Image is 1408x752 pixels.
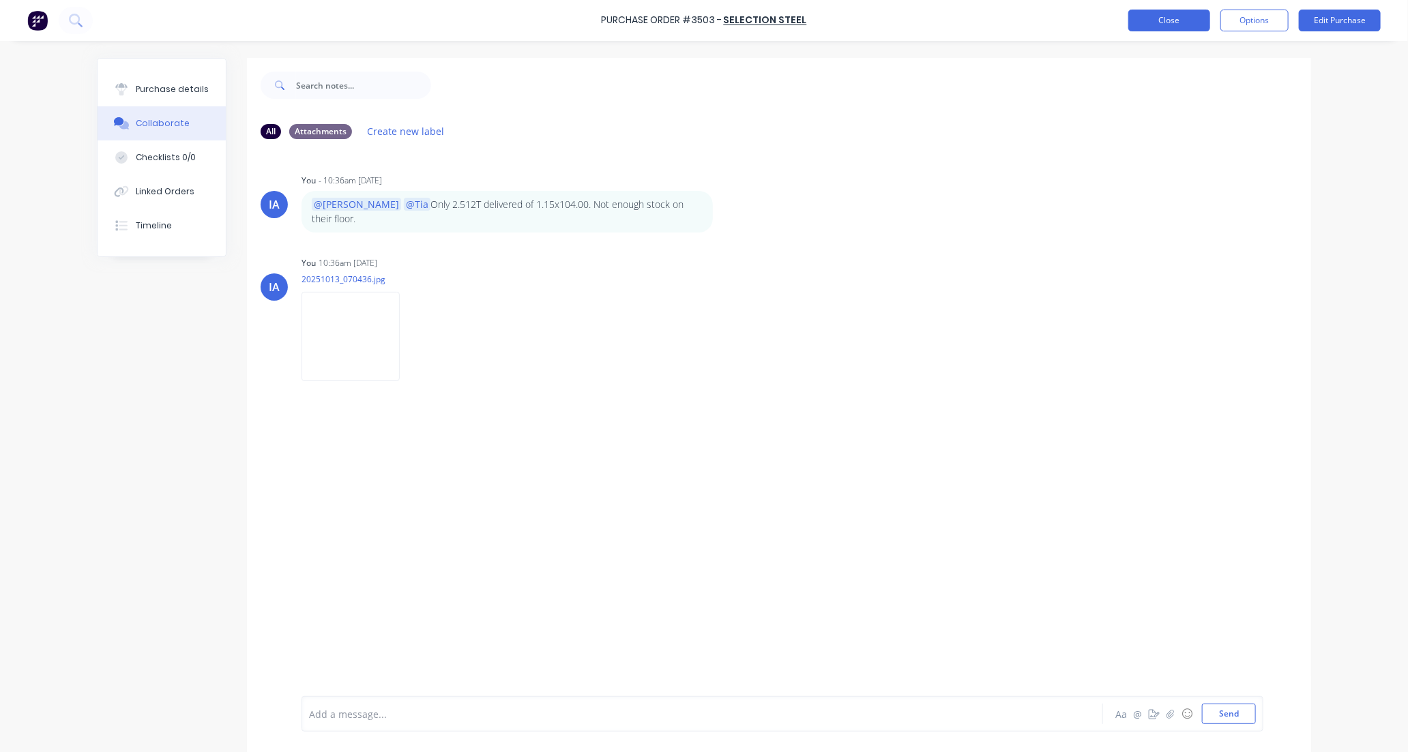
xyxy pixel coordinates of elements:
[302,175,316,187] div: You
[98,209,226,243] button: Timeline
[98,72,226,106] button: Purchase details
[27,10,48,31] img: Factory
[319,175,382,187] div: - 10:36am [DATE]
[136,185,194,198] div: Linked Orders
[98,140,226,175] button: Checklists 0/0
[1220,10,1289,31] button: Options
[1128,10,1210,31] button: Close
[302,257,316,269] div: You
[404,198,430,211] span: @Tia
[319,257,377,269] div: 10:36am [DATE]
[1202,704,1256,724] button: Send
[360,122,452,140] button: Create new label
[312,198,401,211] span: @[PERSON_NAME]
[302,273,413,285] p: 20251013_070436.jpg
[136,83,209,95] div: Purchase details
[1179,706,1195,722] button: ☺
[98,106,226,140] button: Collaborate
[1299,10,1381,31] button: Edit Purchase
[312,198,703,226] p: Only 2.512T delivered of 1.15x104.00. Not enough stock on their floor.
[136,220,172,232] div: Timeline
[724,14,807,27] a: SELECTION STEEL
[98,175,226,209] button: Linked Orders
[136,117,190,130] div: Collaborate
[602,14,722,28] div: Purchase Order #3503 -
[1113,706,1130,722] button: Aa
[269,279,280,295] div: IA
[261,124,281,139] div: All
[1130,706,1146,722] button: @
[136,151,196,164] div: Checklists 0/0
[269,196,280,213] div: IA
[289,124,352,139] div: Attachments
[296,72,431,99] input: Search notes...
